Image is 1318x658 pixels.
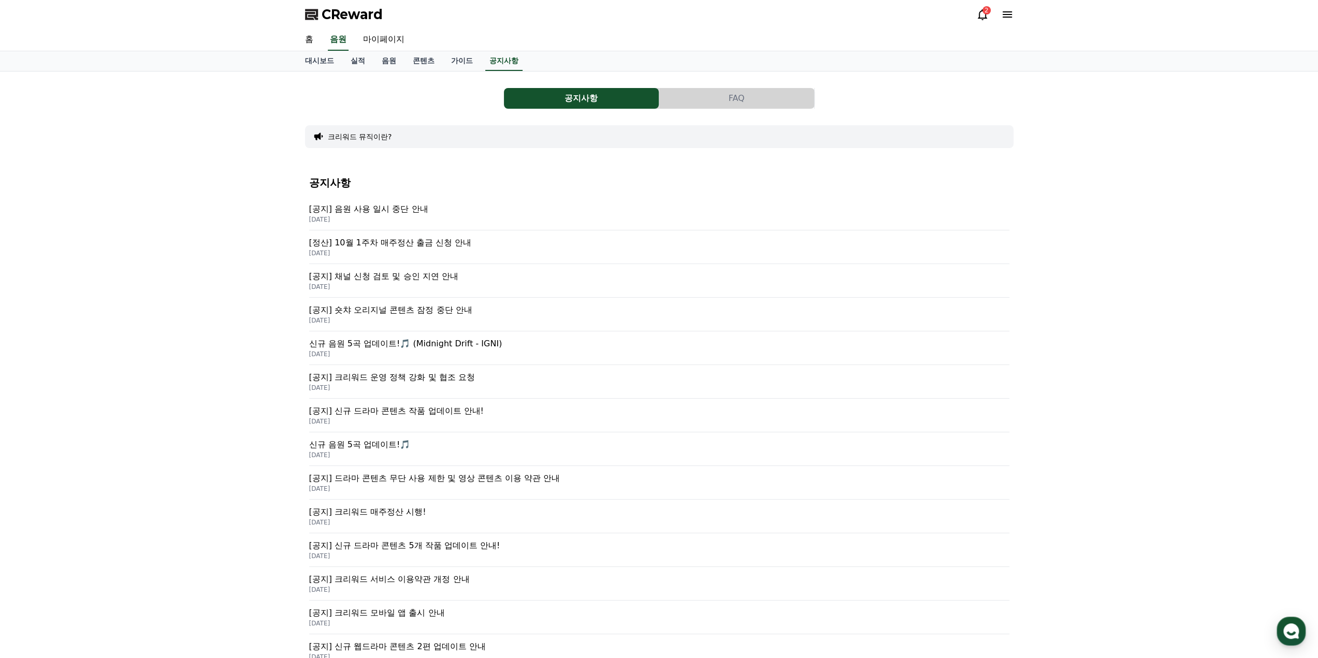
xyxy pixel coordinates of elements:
[309,619,1009,627] p: [DATE]
[976,8,989,21] a: 2
[309,506,1009,518] p: [공지] 크리워드 매주정산 시행!
[309,264,1009,298] a: [공지] 채널 신청 검토 및 승인 지연 안내 [DATE]
[309,215,1009,224] p: [DATE]
[297,51,342,71] a: 대시보드
[309,177,1009,188] h4: 공지사항
[309,466,1009,500] a: [공지] 드라마 콘텐츠 무단 사용 제한 및 영상 콘텐츠 이용 약관 안내 [DATE]
[309,249,1009,257] p: [DATE]
[309,237,1009,249] p: [정산] 10월 1주차 매주정산 출금 신청 안내
[309,399,1009,432] a: [공지] 신규 드라마 콘텐츠 작품 업데이트 안내! [DATE]
[309,298,1009,331] a: [공지] 숏챠 오리지널 콘텐츠 잠정 중단 안내 [DATE]
[33,344,39,352] span: 홈
[485,51,523,71] a: 공지사항
[309,283,1009,291] p: [DATE]
[309,417,1009,426] p: [DATE]
[309,607,1009,619] p: [공지] 크리워드 모바일 앱 출시 안내
[373,51,404,71] a: 음원
[309,500,1009,533] a: [공지] 크리워드 매주정산 시행! [DATE]
[309,350,1009,358] p: [DATE]
[309,573,1009,586] p: [공지] 크리워드 서비스 이용약관 개정 안내
[309,203,1009,215] p: [공지] 음원 사용 일시 중단 안내
[309,485,1009,493] p: [DATE]
[309,518,1009,527] p: [DATE]
[160,344,172,352] span: 설정
[309,586,1009,594] p: [DATE]
[328,29,349,51] a: 음원
[309,197,1009,230] a: [공지] 음원 사용 일시 중단 안내 [DATE]
[309,539,1009,552] p: [공지] 신규 드라마 콘텐츠 5개 작품 업데이트 안내!
[309,304,1009,316] p: [공지] 숏챠 오리지널 콘텐츠 잠정 중단 안내
[322,6,383,23] span: CReward
[504,88,659,109] a: 공지사항
[68,328,134,354] a: 대화
[504,88,659,109] button: 공지사항
[309,552,1009,560] p: [DATE]
[309,438,1009,451] p: 신규 음원 5곡 업데이트!🎵
[95,344,107,353] span: 대화
[309,640,1009,653] p: [공지] 신규 웹드라마 콘텐츠 2편 업데이트 안내
[355,29,413,51] a: 마이페이지
[309,567,1009,601] a: [공지] 크리워드 서비스 이용약관 개정 안내 [DATE]
[404,51,443,71] a: 콘텐츠
[342,51,373,71] a: 실적
[3,328,68,354] a: 홈
[659,88,814,109] button: FAQ
[309,230,1009,264] a: [정산] 10월 1주차 매주정산 출금 신청 안내 [DATE]
[297,29,322,51] a: 홈
[309,533,1009,567] a: [공지] 신규 드라마 콘텐츠 5개 작품 업데이트 안내! [DATE]
[982,6,991,14] div: 2
[309,371,1009,384] p: [공지] 크리워드 운영 정책 강화 및 협조 요청
[309,451,1009,459] p: [DATE]
[309,384,1009,392] p: [DATE]
[134,328,199,354] a: 설정
[309,601,1009,634] a: [공지] 크리워드 모바일 앱 출시 안내 [DATE]
[309,331,1009,365] a: 신규 음원 5곡 업데이트!🎵 (Midnight Drift - IGNI) [DATE]
[305,6,383,23] a: CReward
[309,316,1009,325] p: [DATE]
[309,270,1009,283] p: [공지] 채널 신청 검토 및 승인 지연 안내
[309,472,1009,485] p: [공지] 드라마 콘텐츠 무단 사용 제한 및 영상 콘텐츠 이용 약관 안내
[309,432,1009,466] a: 신규 음원 5곡 업데이트!🎵 [DATE]
[659,88,815,109] a: FAQ
[309,405,1009,417] p: [공지] 신규 드라마 콘텐츠 작품 업데이트 안내!
[328,131,392,142] button: 크리워드 뮤직이란?
[309,338,1009,350] p: 신규 음원 5곡 업데이트!🎵 (Midnight Drift - IGNI)
[443,51,481,71] a: 가이드
[309,365,1009,399] a: [공지] 크리워드 운영 정책 강화 및 협조 요청 [DATE]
